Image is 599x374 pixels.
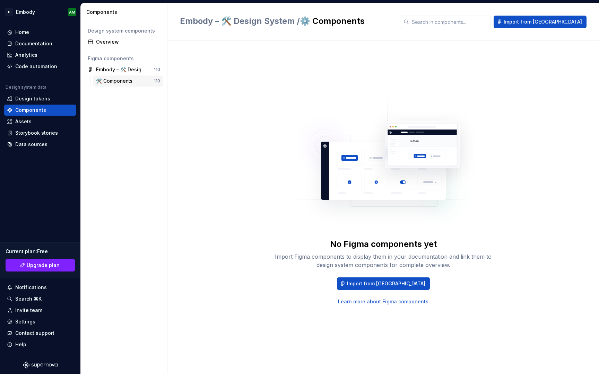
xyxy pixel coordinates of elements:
[16,9,35,16] div: Embody
[4,27,76,38] a: Home
[15,118,32,125] div: Assets
[4,61,76,72] a: Code automation
[88,55,160,62] div: Figma components
[15,330,54,337] div: Contact support
[4,305,76,316] a: Invite team
[504,18,582,25] span: Import from [GEOGRAPHIC_DATA]
[4,293,76,304] button: Search ⌘K
[88,27,160,34] div: Design system components
[15,95,50,102] div: Design tokens
[4,127,76,139] a: Storybook stories
[15,141,47,148] div: Data sources
[86,9,164,16] div: Components
[4,139,76,150] a: Data sources
[69,9,75,15] div: AM
[15,341,26,348] div: Help
[15,40,52,47] div: Documentation
[4,93,76,104] a: Design tokens
[15,295,42,302] div: Search ⌘K
[15,130,58,136] div: Storybook stories
[409,16,491,28] input: Search in components...
[4,316,76,327] a: Settings
[15,318,35,325] div: Settings
[4,38,76,49] a: Documentation
[180,16,392,27] h2: ⚙️ Components
[338,298,428,305] a: Learn more about Figma components
[15,307,42,314] div: Invite team
[85,36,163,47] a: Overview
[5,8,13,16] div: H
[4,116,76,127] a: Assets
[96,78,135,84] div: 🛠️ Components
[96,66,148,73] div: Embody – 🛠️ Design System
[15,52,37,59] div: Analytics
[15,29,29,36] div: Home
[4,50,76,61] a: Analytics
[494,16,587,28] button: Import from [GEOGRAPHIC_DATA]
[4,282,76,293] button: Notifications
[337,277,430,290] button: Import from [GEOGRAPHIC_DATA]
[347,280,425,287] span: Import from [GEOGRAPHIC_DATA]
[96,38,160,45] div: Overview
[4,328,76,339] button: Contact support
[154,78,160,84] div: 110
[93,75,163,87] a: 🛠️ Components110
[6,259,75,271] a: Upgrade plan
[15,107,46,114] div: Components
[23,362,58,368] svg: Supernova Logo
[1,5,79,19] button: HEmbodyAM
[6,248,75,255] div: Current plan : Free
[27,262,60,269] span: Upgrade plan
[154,67,160,72] div: 110
[85,64,163,75] a: Embody – 🛠️ Design System110
[4,339,76,350] button: Help
[15,284,47,291] div: Notifications
[180,16,300,26] span: Embody – 🛠️ Design System /
[15,63,57,70] div: Code automation
[4,105,76,116] a: Components
[6,84,46,90] div: Design system data
[272,252,494,269] div: Import Figma components to display them in your documentation and link them to design system comp...
[330,239,437,250] div: No Figma components yet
